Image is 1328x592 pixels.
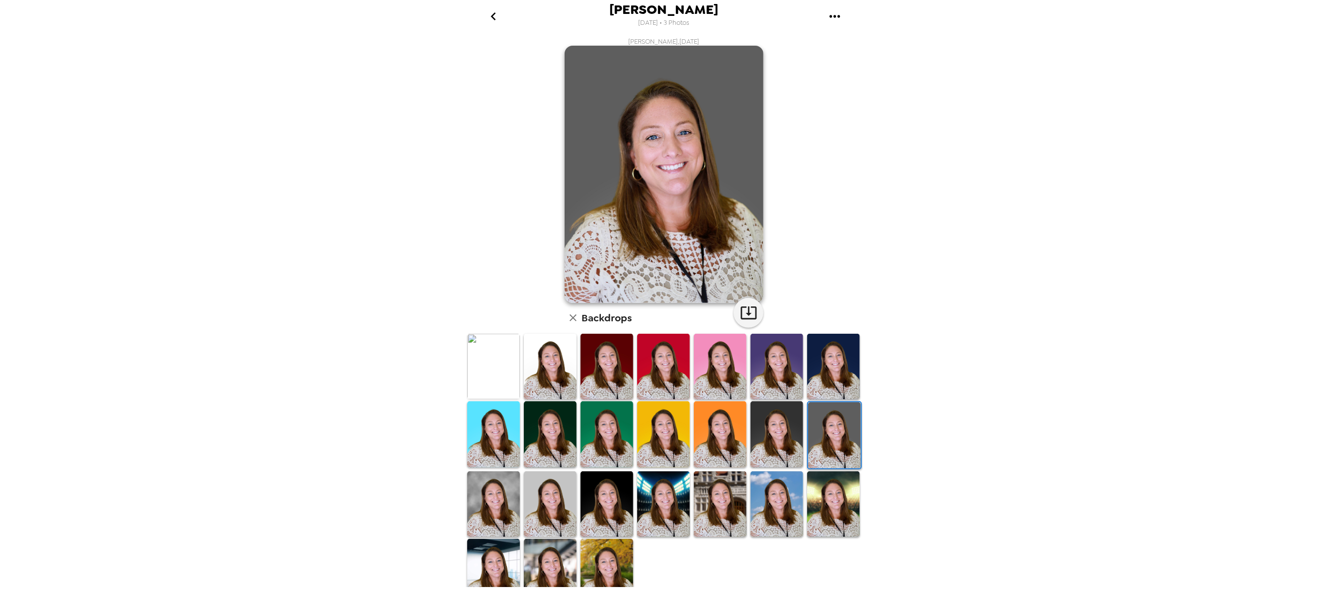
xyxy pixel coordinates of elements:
[467,334,520,400] img: Original
[581,310,632,326] h6: Backdrops
[629,37,700,46] span: [PERSON_NAME] , [DATE]
[610,3,719,16] span: [PERSON_NAME]
[565,46,763,303] img: user
[639,16,690,30] span: [DATE] • 3 Photos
